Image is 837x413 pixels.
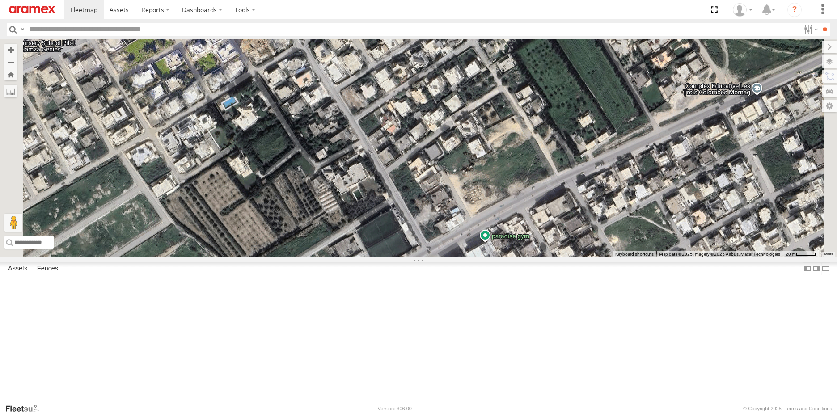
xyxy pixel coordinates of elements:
[730,3,756,17] div: Mohammed Benhlila
[787,3,802,17] i: ?
[33,262,63,275] label: Fences
[659,252,780,257] span: Map data ©2025 Imagery ©2025 Airbus, Maxar Technologies
[800,23,820,36] label: Search Filter Options
[822,100,837,112] label: Map Settings
[803,262,812,275] label: Dock Summary Table to the Left
[812,262,821,275] label: Dock Summary Table to the Right
[615,251,654,257] button: Keyboard shortcuts
[4,44,17,56] button: Zoom in
[19,23,26,36] label: Search Query
[5,404,46,413] a: Visit our Website
[785,406,832,411] a: Terms and Conditions
[4,85,17,97] label: Measure
[786,252,796,257] span: 20 m
[4,56,17,68] button: Zoom out
[378,406,412,411] div: Version: 306.00
[743,406,832,411] div: © Copyright 2025 -
[4,262,32,275] label: Assets
[821,262,830,275] label: Hide Summary Table
[4,68,17,80] button: Zoom Home
[9,6,55,13] img: aramex-logo.svg
[4,214,22,232] button: Drag Pegman onto the map to open Street View
[783,251,819,257] button: Map Scale: 20 m per 42 pixels
[824,253,833,256] a: Terms (opens in new tab)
